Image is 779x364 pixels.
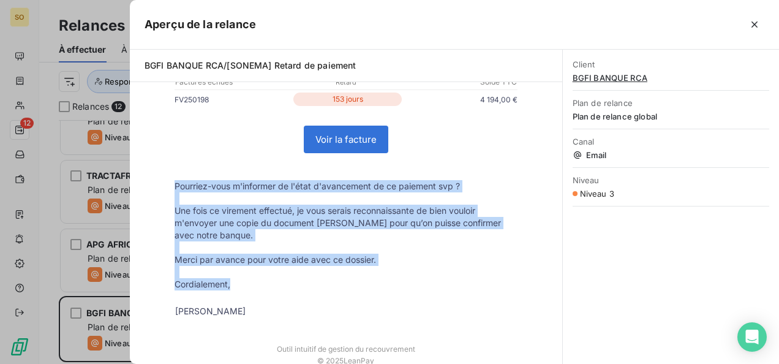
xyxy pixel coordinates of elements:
[175,180,517,192] p: Pourriez-vous m'informer de l'état d'avancement de ce paiement svp ?
[404,77,517,88] p: Solde TTC
[289,77,402,88] p: Retard
[573,98,769,108] span: Plan de relance
[175,77,288,88] p: Factures échues
[573,175,769,185] span: Niveau
[304,126,388,153] a: Voir la facture
[175,305,246,317] div: [PERSON_NAME]
[573,112,769,121] span: Plan de relance global
[404,93,517,106] p: 4 194,00 €
[573,137,769,146] span: Canal
[175,278,517,290] p: Cordialement,
[573,150,769,160] span: Email
[573,73,769,83] span: BGFI BANQUE RCA
[175,205,517,241] p: Une fois ce virement effectué, je vous serais reconnaissante de bien vouloir m'envoyer une copie ...
[175,93,291,106] p: FV250198
[293,93,402,106] p: 153 jours
[737,322,767,352] div: Open Intercom Messenger
[580,189,614,199] span: Niveau 3
[162,332,530,354] td: Outil intuitif de gestion du recouvrement
[145,16,256,33] h5: Aperçu de la relance
[573,59,769,69] span: Client
[175,254,517,266] p: Merci par avance pour votre aide avec ce dossier.
[145,60,356,70] span: BGFI BANQUE RCA/[SONEMA] Retard de paiement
